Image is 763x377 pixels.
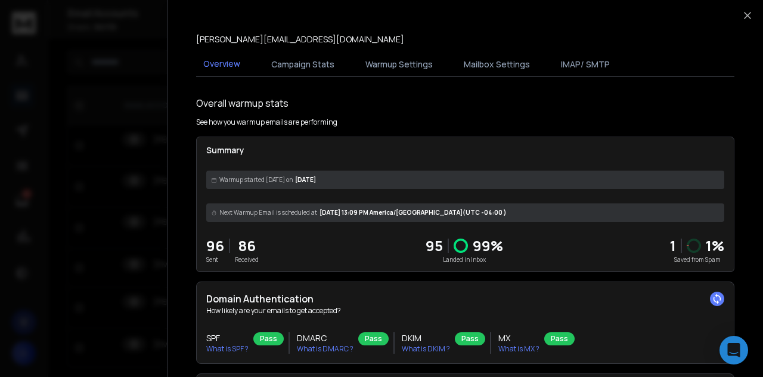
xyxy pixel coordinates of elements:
[670,255,724,264] p: Saved from Spam
[206,171,724,189] div: [DATE]
[670,236,676,255] strong: 1
[206,236,224,255] p: 96
[206,255,224,264] p: Sent
[455,332,485,345] div: Pass
[297,332,353,344] h3: DMARC
[457,51,537,78] button: Mailbox Settings
[235,255,259,264] p: Received
[219,208,317,217] span: Next Warmup Email is scheduled at
[402,332,450,344] h3: DKIM
[544,332,575,345] div: Pass
[196,96,289,110] h1: Overall warmup stats
[219,175,293,184] span: Warmup started [DATE] on
[206,344,249,354] p: What is SPF ?
[358,332,389,345] div: Pass
[196,51,247,78] button: Overview
[264,51,342,78] button: Campaign Stats
[253,332,284,345] div: Pass
[473,236,503,255] p: 99 %
[719,336,748,364] div: Open Intercom Messenger
[196,33,404,45] p: [PERSON_NAME][EMAIL_ADDRESS][DOMAIN_NAME]
[706,236,724,255] p: 1 %
[206,203,724,222] div: [DATE] 13:09 PM America/[GEOGRAPHIC_DATA] (UTC -04:00 )
[206,306,724,316] p: How likely are your emails to get accepted?
[196,118,337,127] p: See how you warmup emails are performing
[297,344,353,354] p: What is DMARC ?
[426,255,503,264] p: Landed in Inbox
[235,236,259,255] p: 86
[426,236,443,255] p: 95
[498,344,539,354] p: What is MX ?
[206,144,724,156] p: Summary
[402,344,450,354] p: What is DKIM ?
[206,292,724,306] h2: Domain Authentication
[358,51,440,78] button: Warmup Settings
[554,51,617,78] button: IMAP/ SMTP
[206,332,249,344] h3: SPF
[498,332,539,344] h3: MX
